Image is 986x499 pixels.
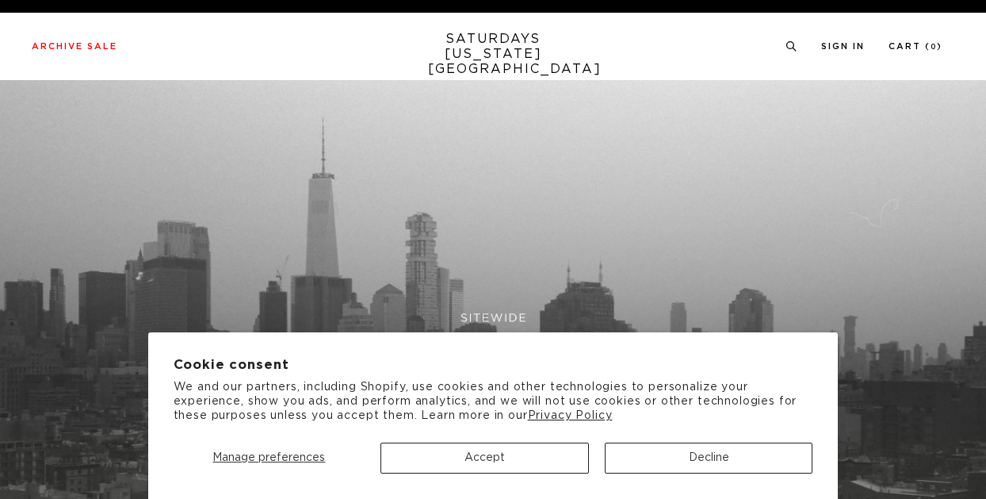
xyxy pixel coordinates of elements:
[528,410,613,421] a: Privacy Policy
[428,32,559,77] a: SATURDAYS[US_STATE][GEOGRAPHIC_DATA]
[931,44,937,51] small: 0
[212,452,325,463] span: Manage preferences
[174,443,365,474] button: Manage preferences
[174,380,813,424] p: We and our partners, including Shopify, use cookies and other technologies to personalize your ex...
[32,42,117,51] a: Archive Sale
[821,42,865,51] a: Sign In
[889,42,942,51] a: Cart (0)
[380,443,589,474] button: Accept
[174,358,813,373] h2: Cookie consent
[605,443,813,474] button: Decline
